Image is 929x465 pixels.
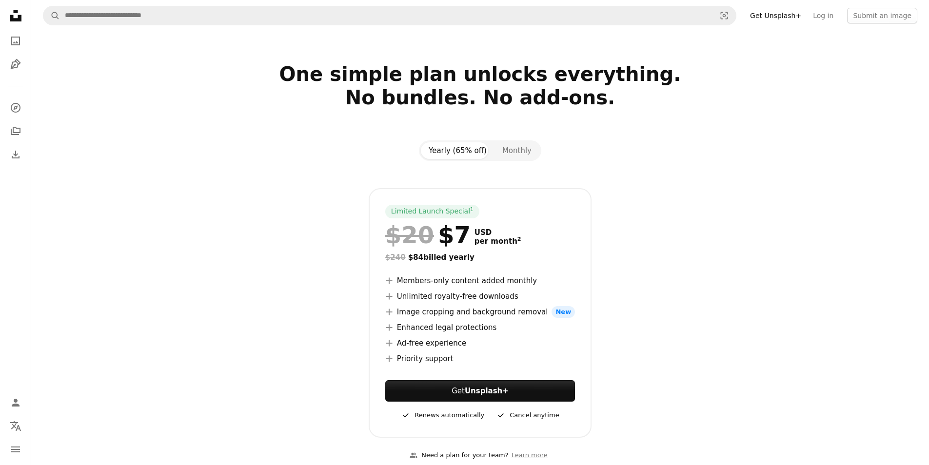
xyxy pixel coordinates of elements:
[474,237,521,246] span: per month
[385,353,575,365] li: Priority support
[6,31,25,51] a: Photos
[494,142,539,159] button: Monthly
[509,447,551,464] a: Learn more
[6,98,25,117] a: Explore
[6,145,25,164] a: Download History
[385,275,575,287] li: Members-only content added monthly
[847,8,917,23] button: Submit an image
[401,409,484,421] div: Renews automatically
[6,121,25,141] a: Collections
[468,207,475,216] a: 1
[385,337,575,349] li: Ad-free experience
[385,222,471,248] div: $7
[410,450,508,461] div: Need a plan for your team?
[385,291,575,302] li: Unlimited royalty-free downloads
[465,387,509,395] strong: Unsplash+
[385,205,479,218] div: Limited Launch Special
[6,6,25,27] a: Home — Unsplash
[496,409,559,421] div: Cancel anytime
[385,252,575,263] div: $84 billed yearly
[43,6,60,25] button: Search Unsplash
[6,440,25,459] button: Menu
[515,237,523,246] a: 2
[385,322,575,333] li: Enhanced legal protections
[474,228,521,237] span: USD
[807,8,839,23] a: Log in
[6,393,25,412] a: Log in / Sign up
[385,222,434,248] span: $20
[712,6,736,25] button: Visual search
[385,253,406,262] span: $240
[470,206,474,212] sup: 1
[552,306,575,318] span: New
[421,142,494,159] button: Yearly (65% off)
[6,55,25,74] a: Illustrations
[166,62,794,133] h2: One simple plan unlocks everything. No bundles. No add-ons.
[6,416,25,436] button: Language
[385,306,575,318] li: Image cropping and background removal
[385,380,575,402] button: GetUnsplash+
[43,6,736,25] form: Find visuals sitewide
[744,8,807,23] a: Get Unsplash+
[517,236,521,242] sup: 2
